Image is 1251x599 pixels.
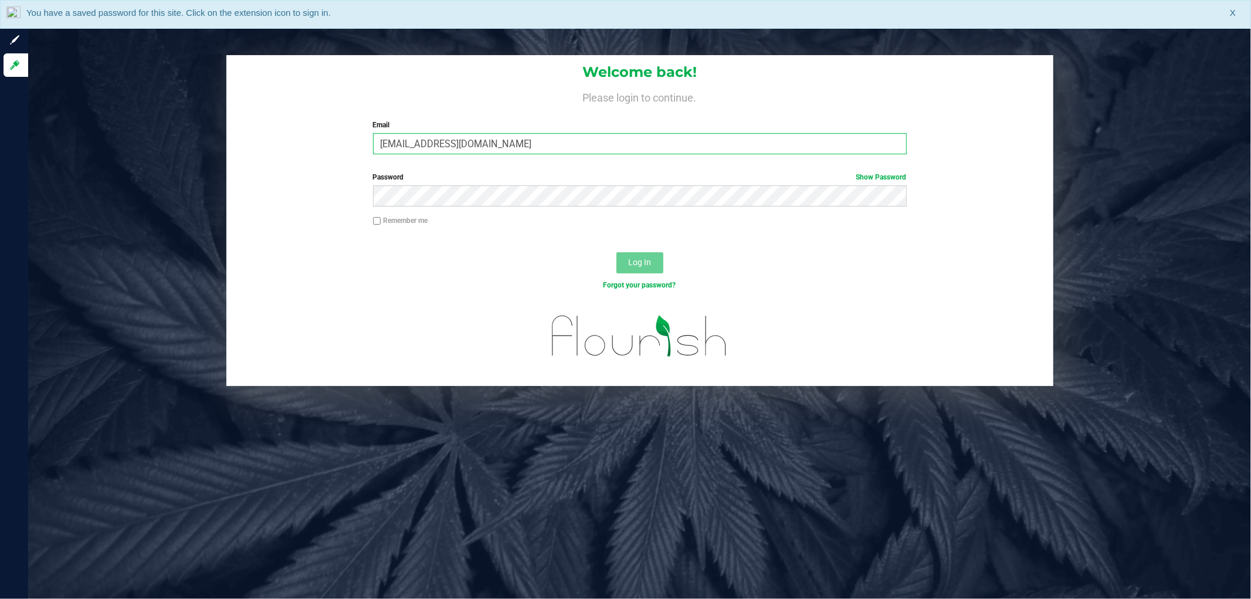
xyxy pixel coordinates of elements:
[226,89,1053,103] h4: Please login to continue.
[373,217,381,225] input: Remember me
[373,120,907,130] label: Email
[373,173,404,181] span: Password
[1230,6,1236,20] span: X
[536,303,743,369] img: flourish_logo.svg
[604,281,676,289] a: Forgot your password?
[226,65,1053,80] h1: Welcome back!
[856,173,907,181] a: Show Password
[26,8,331,18] span: You have a saved password for this site. Click on the extension icon to sign in.
[9,34,21,46] inline-svg: Sign up
[616,252,663,273] button: Log In
[9,59,21,71] inline-svg: Log in
[628,258,651,267] span: Log In
[6,6,21,22] img: notLoggedInIcon.png
[373,215,428,226] label: Remember me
